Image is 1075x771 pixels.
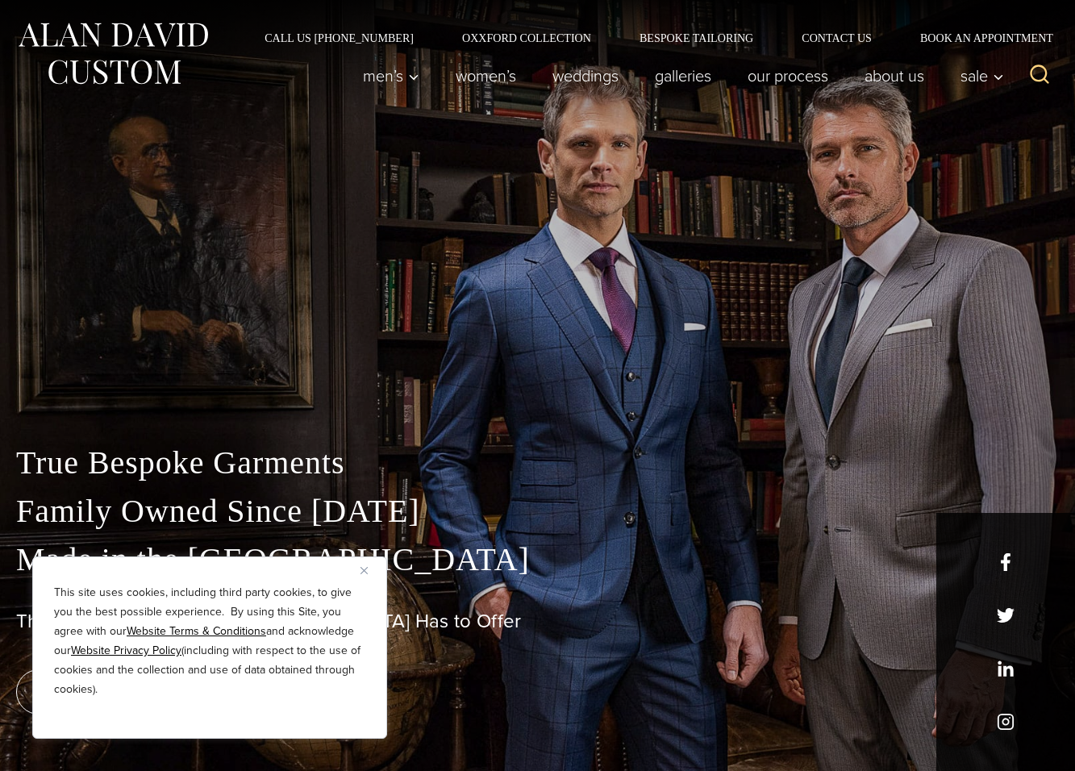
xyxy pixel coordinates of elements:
p: This site uses cookies, including third party cookies, to give you the best possible experience. ... [54,583,365,699]
a: Contact Us [777,32,896,44]
button: Close [360,561,380,580]
a: Website Terms & Conditions [127,623,266,640]
a: Our Process [730,60,847,92]
a: Book an Appointment [896,32,1059,44]
a: About Us [847,60,943,92]
span: Men’s [363,68,419,84]
nav: Primary Navigation [345,60,1013,92]
span: Sale [960,68,1004,84]
img: Alan David Custom [16,18,210,90]
nav: Secondary Navigation [240,32,1059,44]
a: Galleries [637,60,730,92]
a: Website Privacy Policy [71,642,181,659]
button: View Search Form [1020,56,1059,95]
p: True Bespoke Garments Family Owned Since [DATE] Made in the [GEOGRAPHIC_DATA] [16,439,1059,584]
a: book an appointment [16,669,242,715]
a: Bespoke Tailoring [615,32,777,44]
a: weddings [535,60,637,92]
a: Women’s [438,60,535,92]
a: Oxxford Collection [438,32,615,44]
h1: The Best Custom Suits [GEOGRAPHIC_DATA] Has to Offer [16,610,1059,633]
img: Close [360,567,368,574]
a: Call Us [PHONE_NUMBER] [240,32,438,44]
